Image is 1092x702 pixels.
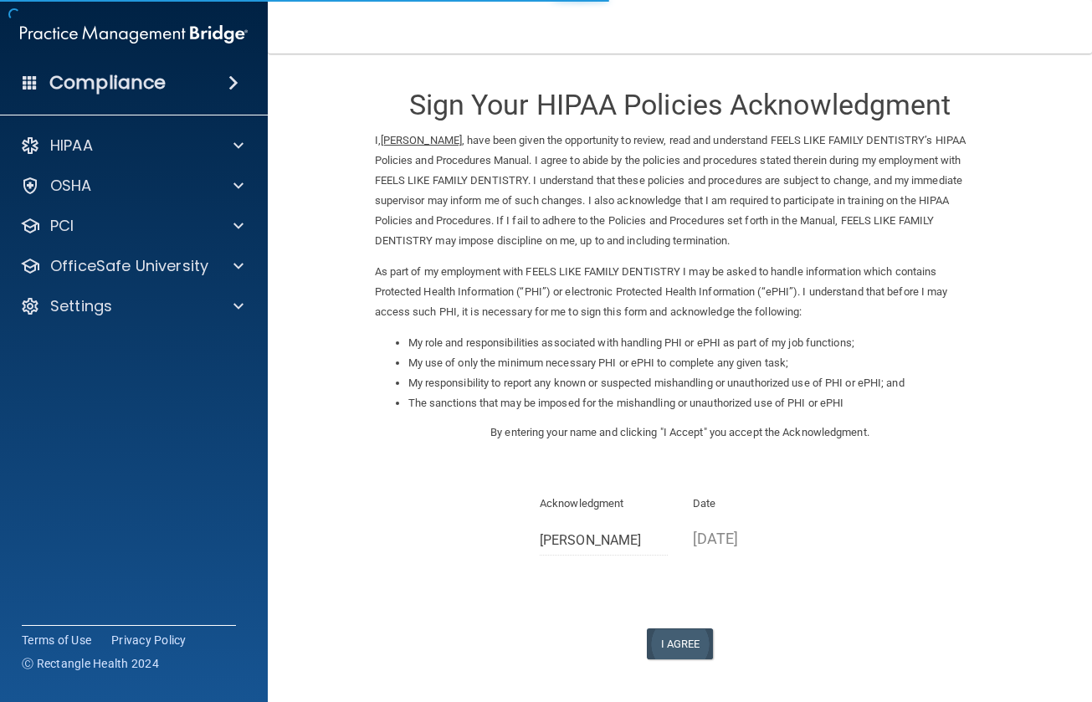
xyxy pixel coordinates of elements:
[20,176,244,196] a: OSHA
[22,632,91,648] a: Terms of Use
[50,256,208,276] p: OfficeSafe University
[22,655,159,672] span: Ⓒ Rectangle Health 2024
[381,134,462,146] ins: [PERSON_NAME]
[408,373,986,393] li: My responsibility to report any known or suspected mishandling or unauthorized use of PHI or ePHI...
[408,333,986,353] li: My role and responsibilities associated with handling PHI or ePHI as part of my job functions;
[408,393,986,413] li: The sanctions that may be imposed for the mishandling or unauthorized use of PHI or ePHI
[540,494,668,514] p: Acknowledgment
[49,71,166,95] h4: Compliance
[693,525,821,552] p: [DATE]
[20,296,244,316] a: Settings
[50,176,92,196] p: OSHA
[375,90,986,120] h3: Sign Your HIPAA Policies Acknowledgment
[802,583,1072,650] iframe: Drift Widget Chat Controller
[50,216,74,236] p: PCI
[375,131,986,251] p: I, , have been given the opportunity to review, read and understand FEELS LIKE FAMILY DENTISTRY’s...
[50,296,112,316] p: Settings
[408,353,986,373] li: My use of only the minimum necessary PHI or ePHI to complete any given task;
[693,494,821,514] p: Date
[647,628,714,659] button: I Agree
[20,136,244,156] a: HIPAA
[375,423,986,443] p: By entering your name and clicking "I Accept" you accept the Acknowledgment.
[20,216,244,236] a: PCI
[20,18,248,51] img: PMB logo
[375,262,986,322] p: As part of my employment with FEELS LIKE FAMILY DENTISTRY I may be asked to handle information wh...
[111,632,187,648] a: Privacy Policy
[20,256,244,276] a: OfficeSafe University
[50,136,93,156] p: HIPAA
[540,525,668,556] input: Full Name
